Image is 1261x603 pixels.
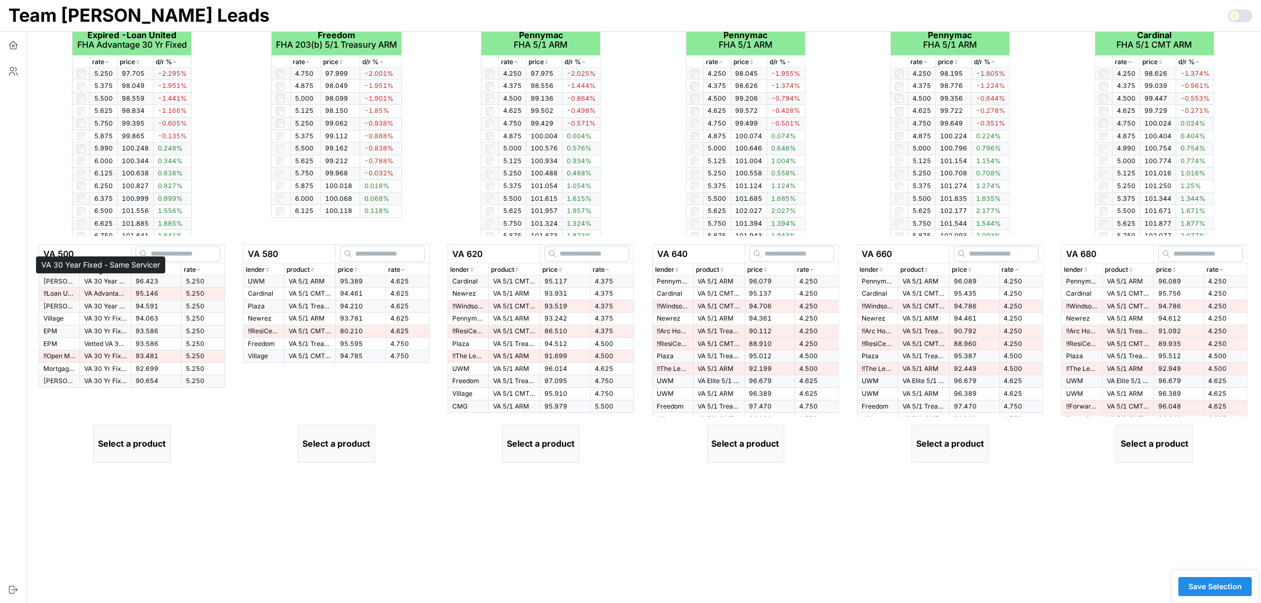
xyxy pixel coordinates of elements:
[360,57,401,67] button: d/r %
[772,69,801,77] span: -1.955%
[736,82,758,90] span: 98.626
[295,94,314,102] span: 5.000
[499,57,526,67] button: rate
[1113,57,1140,67] button: rate
[325,169,348,177] span: 99.968
[708,94,727,102] span: 4.500
[736,157,763,165] span: 101.004
[950,265,999,275] button: price
[503,144,522,152] span: 5.000
[182,265,225,275] button: rate
[276,119,284,128] input: Select row
[90,57,117,67] button: rate
[772,107,801,114] span: -0.428%
[529,57,544,67] p: price
[1142,57,1158,67] p: price
[122,144,149,152] span: 100.248
[1180,119,1205,127] span: 0.024%
[895,107,904,116] input: Select row
[486,69,494,78] input: Select row
[77,107,85,116] input: Select row
[706,57,718,67] p: rate
[567,144,592,152] span: 0.576%
[913,119,931,127] span: 4.750
[691,82,699,91] input: Select row
[503,119,522,127] span: 4.750
[41,265,60,275] p: lender
[895,145,904,153] input: Select row
[565,57,581,67] p: d/r %
[895,31,1005,39] p: Pennymac
[325,119,348,127] span: 99.062
[1099,107,1108,116] input: Select row
[94,144,113,152] span: 5.990
[526,57,562,67] button: price
[122,157,149,165] span: 100.344
[1099,31,1210,39] p: Cardinal
[122,69,145,77] span: 97.705
[39,265,79,275] button: lender
[77,182,85,190] input: Select row
[895,157,904,165] input: Select row
[708,119,727,127] span: 4.750
[1099,82,1108,91] input: Select row
[120,57,135,67] p: price
[976,132,1001,140] span: 0.224%
[503,132,522,140] span: 4.875
[976,144,1001,152] span: 0.796%
[386,265,429,275] button: rate
[1099,145,1108,153] input: Select row
[772,94,801,102] span: -0.794%
[486,94,494,103] input: Select row
[736,69,758,77] span: 98.045
[501,57,513,67] p: rate
[325,107,348,114] span: 98.150
[94,119,113,127] span: 5.750
[1103,265,1153,275] button: product
[276,31,397,39] p: Freedom
[364,144,393,152] span: -0.838%
[486,145,494,153] input: Select row
[567,132,592,140] span: 0.004%
[276,107,284,116] input: Select row
[448,265,488,275] button: lender
[325,69,348,77] span: 97.999
[593,265,605,275] p: rate
[895,132,904,140] input: Select row
[154,57,191,67] button: d/r %
[940,94,963,102] span: 99.356
[797,265,809,275] p: rate
[1144,82,1167,90] span: 99.039
[158,132,187,140] span: -0.135%
[503,69,522,77] span: 4.250
[158,82,187,90] span: -1.951%
[295,107,314,114] span: 5.125
[745,265,795,275] button: price
[1099,157,1108,165] input: Select row
[1105,265,1128,275] p: product
[691,94,699,103] input: Select row
[94,169,113,177] span: 6.125
[92,57,104,67] p: rate
[1180,157,1205,165] span: 0.774%
[913,107,931,114] span: 4.625
[77,69,85,78] input: Select row
[1156,265,1171,275] p: price
[694,265,745,275] button: product
[567,94,596,102] span: -0.864%
[908,57,935,67] button: rate
[708,157,727,165] span: 5.125
[936,57,971,67] button: price
[691,31,801,39] p: Pennymac
[1117,119,1135,127] span: 4.750
[900,265,924,275] p: product
[276,69,284,78] input: Select row
[767,57,805,67] button: d/r %
[976,107,1005,114] span: -0.278%
[450,265,469,275] p: lender
[736,119,758,127] span: 99.499
[938,57,953,67] p: price
[1178,57,1195,67] p: d/r %
[323,57,338,67] p: price
[1002,265,1014,275] p: rate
